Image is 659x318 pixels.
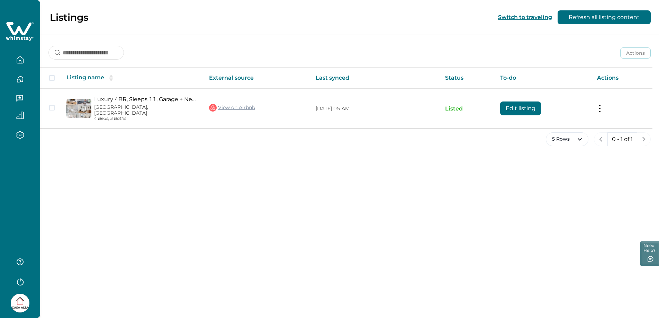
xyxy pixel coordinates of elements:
[50,11,88,23] p: Listings
[637,132,651,146] button: next page
[612,136,633,143] p: 0 - 1 of 1
[310,68,440,89] th: Last synced
[66,99,91,118] img: propertyImage_Luxury 4BR, Sleeps 11, Garage + Near Whole Foods
[11,294,29,312] img: Whimstay Host
[61,68,204,89] th: Listing name
[500,101,541,115] button: Edit listing
[104,74,118,81] button: sorting
[594,132,608,146] button: previous page
[620,47,651,59] button: Actions
[498,14,552,20] button: Switch to traveling
[316,105,434,112] p: [DATE] 05 AM
[209,103,255,112] a: View on Airbnb
[558,10,651,24] button: Refresh all listing content
[94,116,198,121] p: 4 Beds, 3 Baths
[607,132,637,146] button: 0 - 1 of 1
[495,68,592,89] th: To-do
[94,96,198,103] a: Luxury 4BR, Sleeps 11, Garage + Near Whole Foods
[440,68,495,89] th: Status
[546,132,588,146] button: 5 Rows
[445,105,489,112] p: Listed
[592,68,652,89] th: Actions
[94,104,198,116] p: [GEOGRAPHIC_DATA], [GEOGRAPHIC_DATA]
[204,68,310,89] th: External source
